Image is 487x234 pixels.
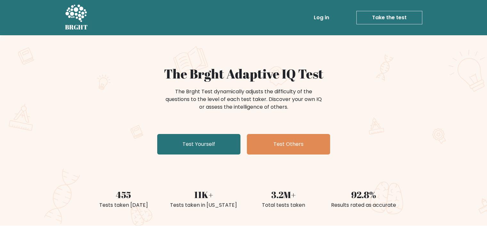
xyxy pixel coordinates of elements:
[248,201,320,209] div: Total tests taken
[167,201,240,209] div: Tests taken in [US_STATE]
[87,201,160,209] div: Tests taken [DATE]
[65,23,88,31] h5: BRGHT
[247,134,330,155] a: Test Others
[328,201,400,209] div: Results rated as accurate
[87,188,160,201] div: 455
[65,3,88,33] a: BRGHT
[167,188,240,201] div: 11K+
[328,188,400,201] div: 92.8%
[356,11,422,24] a: Take the test
[157,134,240,155] a: Test Yourself
[311,11,332,24] a: Log in
[248,188,320,201] div: 3.2M+
[87,66,400,81] h1: The Brght Adaptive IQ Test
[164,88,324,111] div: The Brght Test dynamically adjusts the difficulty of the questions to the level of each test take...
